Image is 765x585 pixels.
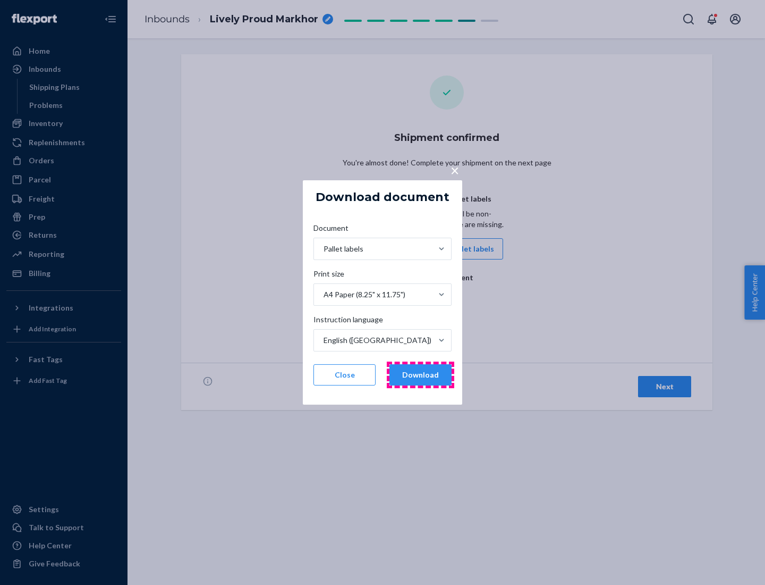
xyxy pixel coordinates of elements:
[313,269,344,283] span: Print size
[324,335,431,346] div: English ([GEOGRAPHIC_DATA])
[313,364,376,386] button: Close
[313,223,348,238] span: Document
[313,314,383,329] span: Instruction language
[324,289,405,300] div: A4 Paper (8.25" x 11.75")
[450,161,459,179] span: ×
[322,335,324,346] input: Instruction languageEnglish ([GEOGRAPHIC_DATA])
[316,191,449,204] h5: Download document
[322,289,324,300] input: Print sizeA4 Paper (8.25" x 11.75")
[389,364,452,386] button: Download
[324,244,363,254] div: Pallet labels
[322,244,324,254] input: DocumentPallet labels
